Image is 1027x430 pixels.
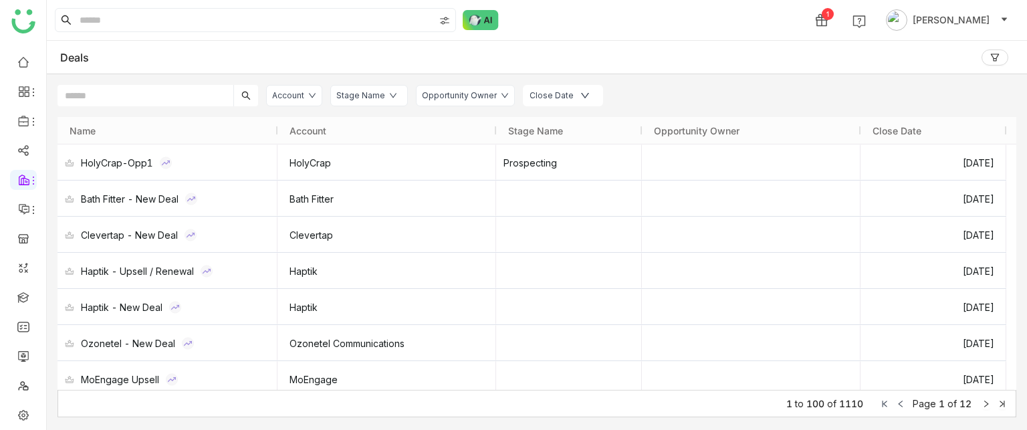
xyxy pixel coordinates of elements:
gtmb-cell-renderer: Clevertap [290,217,484,253]
gtmb-cell-renderer: [DATE] [873,326,994,361]
div: 1 [822,8,834,20]
span: to [795,398,804,409]
span: Page [913,398,936,409]
gtmb-cell-renderer: [DATE] [873,253,994,289]
span: 100 [806,398,824,409]
span: of [947,398,957,409]
gtmb-cell-renderer: Haptik [290,290,484,325]
gtmb-cell-renderer: [DATE] [873,145,994,181]
span: Close Date [873,125,921,136]
div: Account [272,90,304,102]
gtmb-cell-renderer: [DATE] [873,181,994,217]
img: avatar [886,9,907,31]
span: Name [70,125,96,136]
div: Deals [60,51,89,64]
img: search-type.svg [439,15,450,26]
gtmb-cell-renderer: MoEngage [290,362,484,397]
span: Account [290,125,326,136]
gtmb-cell-renderer: Bath Fitter [290,181,484,217]
span: Stage Name [508,125,563,136]
button: [PERSON_NAME] [883,9,1011,31]
gtmb-cell-renderer: [DATE] [873,290,994,325]
img: help.svg [852,15,866,28]
div: Close Date [530,90,574,102]
gtmb-cell-renderer: [DATE] [873,362,994,397]
div: Haptik - Upsell / Renewal [81,253,194,289]
gtmb-cell-renderer: Ozonetel Communications [290,326,484,361]
img: logo [11,9,35,33]
div: Opportunity Owner [422,90,497,102]
span: Opportunity Owner [654,125,739,136]
gtmb-cell-renderer: [DATE] [873,217,994,253]
span: 12 [959,398,972,409]
gtmb-cell-renderer: Haptik [290,253,484,289]
img: ask-buddy-normal.svg [463,10,499,30]
span: of [827,398,836,409]
div: Prospecting [503,145,557,181]
div: Bath Fitter - New Deal [81,181,179,217]
span: [PERSON_NAME] [913,13,990,27]
gtmb-cell-renderer: HolyCrap [290,145,484,181]
div: Clevertap - New Deal [81,217,178,253]
div: MoEngage Upsell [81,362,159,397]
span: 1 [786,398,792,409]
span: 1 [939,398,945,409]
div: Ozonetel - New Deal [81,326,175,361]
span: 1110 [839,398,863,409]
div: HolyCrap-Opp1 [81,145,153,181]
div: Stage Name [336,90,385,102]
div: Haptik - New Deal [81,290,162,325]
